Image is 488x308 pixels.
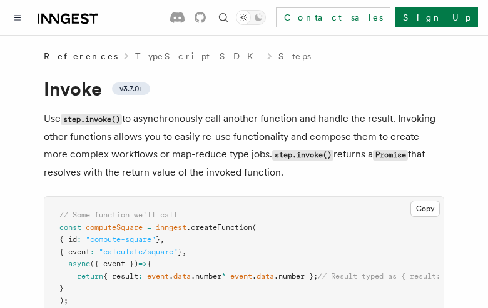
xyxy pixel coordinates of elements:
[135,50,261,62] a: TypeScript SDK
[59,284,64,292] span: }
[77,272,103,281] span: return
[59,296,68,305] span: );
[272,150,333,161] code: step.invoke()
[186,223,252,232] span: .createFunction
[68,259,90,268] span: async
[90,259,138,268] span: ({ event })
[410,201,440,217] button: Copy
[274,272,318,281] span: .number };
[44,110,444,181] p: Use to asynchronously call another function and handle the result. Invoking other functions allow...
[138,272,143,281] span: :
[147,272,169,281] span: event
[216,10,231,25] button: Find something...
[191,272,221,281] span: .number
[59,223,81,232] span: const
[257,272,274,281] span: data
[10,10,25,25] button: Toggle navigation
[44,77,444,100] h1: Invoke
[59,235,77,244] span: { id
[182,247,186,256] span: ,
[156,235,160,244] span: }
[173,272,191,281] span: data
[318,272,480,281] span: // Result typed as { result: number }
[373,150,408,161] code: Promise
[230,272,252,281] span: event
[86,235,156,244] span: "compute-square"
[276,7,390,27] a: Contact sales
[44,50,118,62] span: References
[160,235,165,244] span: ,
[59,211,178,219] span: // Some function we'll call
[86,223,143,232] span: computeSquare
[395,7,478,27] a: Sign Up
[278,50,311,62] a: Steps
[252,272,257,281] span: .
[236,10,266,25] button: Toggle dark mode
[147,223,151,232] span: =
[119,84,143,94] span: v3.7.0+
[138,259,147,268] span: =>
[252,223,257,232] span: (
[99,247,178,256] span: "calculate/square"
[178,247,182,256] span: }
[156,223,186,232] span: inngest
[61,114,122,125] code: step.invoke()
[77,235,81,244] span: :
[59,247,90,256] span: { event
[169,272,173,281] span: .
[90,247,94,256] span: :
[147,259,151,268] span: {
[103,272,138,281] span: { result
